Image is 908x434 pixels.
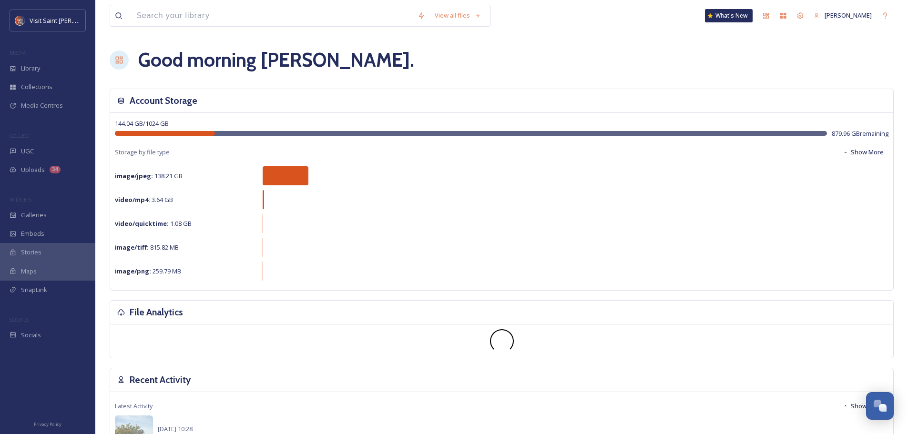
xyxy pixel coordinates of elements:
span: 3.64 GB [115,195,173,204]
img: Visit%20Saint%20Paul%20Updated%20Profile%20Image.jpg [15,16,25,25]
span: Galleries [21,211,47,220]
span: Privacy Policy [34,421,61,427]
span: Media Centres [21,101,63,110]
span: Stories [21,248,41,257]
strong: video/mp4 : [115,195,150,204]
h1: Good morning [PERSON_NAME] . [138,46,414,74]
span: SnapLink [21,285,47,294]
span: COLLECT [10,132,30,139]
strong: video/quicktime : [115,219,169,228]
span: Maps [21,267,37,276]
a: What's New [705,9,753,22]
strong: image/jpeg : [115,172,153,180]
span: Storage by file type [115,148,170,157]
button: Show More [838,397,888,415]
span: UGC [21,147,34,156]
span: Socials [21,331,41,340]
span: 1.08 GB [115,219,192,228]
span: Uploads [21,165,45,174]
a: [PERSON_NAME] [809,6,877,25]
span: SOCIALS [10,316,29,323]
h3: File Analytics [130,305,183,319]
span: 144.04 GB / 1024 GB [115,119,169,128]
div: 34 [50,166,61,173]
span: Library [21,64,40,73]
span: 815.82 MB [115,243,179,252]
strong: image/tiff : [115,243,149,252]
span: Collections [21,82,52,91]
span: Latest Activity [115,402,153,411]
span: 138.21 GB [115,172,183,180]
span: [PERSON_NAME] [825,11,872,20]
span: WIDGETS [10,196,31,203]
span: Visit Saint [PERSON_NAME] [30,16,106,25]
span: MEDIA [10,49,26,56]
h3: Account Storage [130,94,197,108]
button: Open Chat [866,392,894,420]
input: Search your library [132,5,413,26]
h3: Recent Activity [130,373,191,387]
span: [DATE] 10:28 [158,424,193,433]
span: 259.79 MB [115,267,181,275]
span: 879.96 GB remaining [832,129,888,138]
a: Privacy Policy [34,418,61,429]
a: View all files [430,6,486,25]
strong: image/png : [115,267,151,275]
button: Show More [838,143,888,161]
span: Embeds [21,229,44,238]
